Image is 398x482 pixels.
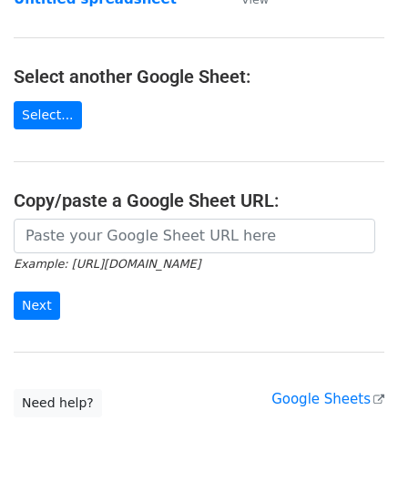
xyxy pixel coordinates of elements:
h4: Copy/paste a Google Sheet URL: [14,190,384,211]
input: Next [14,292,60,320]
input: Paste your Google Sheet URL here [14,219,375,253]
a: Select... [14,101,82,129]
a: Google Sheets [271,391,384,407]
small: Example: [URL][DOMAIN_NAME] [14,257,200,271]
h4: Select another Google Sheet: [14,66,384,87]
iframe: Chat Widget [307,395,398,482]
a: Need help? [14,389,102,417]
